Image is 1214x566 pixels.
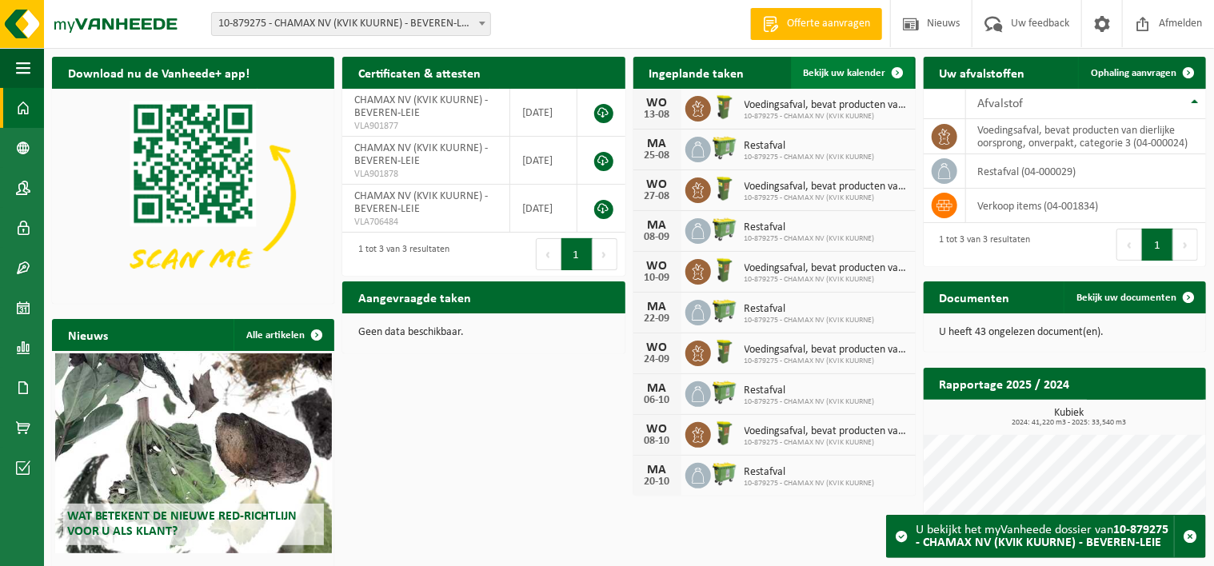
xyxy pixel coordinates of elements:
p: U heeft 43 ongelezen document(en). [940,327,1190,338]
span: Ophaling aanvragen [1091,68,1176,78]
div: 22-09 [641,313,673,325]
a: Alle artikelen [234,319,333,351]
span: VLA901878 [354,168,497,181]
span: 10-879275 - CHAMAX NV (KVIK KUURNE) [745,234,875,244]
span: 10-879275 - CHAMAX NV (KVIK KUURNE) - BEVEREN-LEIE [211,12,491,36]
div: MA [641,464,673,476]
span: Restafval [745,303,875,316]
span: CHAMAX NV (KVIK KUURNE) - BEVEREN-LEIE [354,94,488,119]
img: WB-0060-HPE-GN-50 [711,175,738,202]
h2: Aangevraagde taken [342,281,487,313]
button: 1 [561,238,593,270]
span: VLA706484 [354,216,497,229]
img: WB-0060-HPE-GN-50 [711,338,738,365]
img: WB-0660-HPE-GN-50 [711,297,738,325]
td: [DATE] [510,185,577,233]
span: Voedingsafval, bevat producten van dierlijke oorsprong, onverpakt, categorie 3 [745,262,908,275]
h2: Nieuws [52,319,124,350]
h2: Rapportage 2025 / 2024 [924,368,1086,399]
div: 08-10 [641,436,673,447]
span: Voedingsafval, bevat producten van dierlijke oorsprong, onverpakt, categorie 3 [745,425,908,438]
h2: Ingeplande taken [633,57,761,88]
div: 24-09 [641,354,673,365]
div: 20-10 [641,476,673,488]
span: Voedingsafval, bevat producten van dierlijke oorsprong, onverpakt, categorie 3 [745,344,908,357]
img: WB-0660-HPE-GN-50 [711,134,738,161]
a: Wat betekent de nieuwe RED-richtlijn voor u als klant? [55,353,332,553]
img: Download de VHEPlus App [52,89,334,301]
a: Bekijk rapportage [1087,399,1204,431]
td: [DATE] [510,89,577,137]
button: Next [1173,229,1198,261]
button: Previous [1116,229,1142,261]
span: 10-879275 - CHAMAX NV (KVIK KUURNE) [745,193,908,203]
div: WO [641,97,673,110]
span: Restafval [745,466,875,479]
span: 10-879275 - CHAMAX NV (KVIK KUURNE) [745,438,908,448]
a: Ophaling aanvragen [1078,57,1204,89]
div: 06-10 [641,395,673,406]
span: CHAMAX NV (KVIK KUURNE) - BEVEREN-LEIE [354,190,488,215]
div: MA [641,219,673,232]
span: Restafval [745,221,875,234]
button: Previous [536,238,561,270]
span: Bekijk uw kalender [804,68,886,78]
a: Bekijk uw kalender [791,57,914,89]
span: Offerte aanvragen [783,16,874,32]
span: Voedingsafval, bevat producten van dierlijke oorsprong, onverpakt, categorie 3 [745,99,908,112]
span: Afvalstof [978,98,1024,110]
div: 13-08 [641,110,673,121]
div: MA [641,138,673,150]
span: 10-879275 - CHAMAX NV (KVIK KUURNE) [745,112,908,122]
button: 1 [1142,229,1173,261]
span: VLA901877 [354,120,497,133]
span: 10-879275 - CHAMAX NV (KVIK KUURNE) - BEVEREN-LEIE [212,13,490,35]
td: [DATE] [510,137,577,185]
span: 10-879275 - CHAMAX NV (KVIK KUURNE) [745,153,875,162]
div: 25-08 [641,150,673,161]
td: restafval (04-000029) [966,154,1206,189]
h2: Documenten [924,281,1026,313]
div: WO [641,178,673,191]
div: 27-08 [641,191,673,202]
span: Wat betekent de nieuwe RED-richtlijn voor u als klant? [67,510,298,538]
button: Next [593,238,617,270]
span: 2024: 41,220 m3 - 2025: 33,540 m3 [932,419,1206,427]
img: WB-0060-HPE-GN-50 [711,420,738,447]
span: 10-879275 - CHAMAX NV (KVIK KUURNE) [745,397,875,407]
div: MA [641,301,673,313]
div: 1 tot 3 van 3 resultaten [350,237,449,272]
span: Restafval [745,385,875,397]
span: Restafval [745,140,875,153]
span: 10-879275 - CHAMAX NV (KVIK KUURNE) [745,316,875,325]
td: voedingsafval, bevat producten van dierlijke oorsprong, onverpakt, categorie 3 (04-000024) [966,119,1206,154]
img: WB-0660-HPE-GN-50 [711,460,738,488]
div: 1 tot 3 van 3 resultaten [932,227,1031,262]
div: WO [641,341,673,354]
div: 10-09 [641,273,673,284]
span: Voedingsafval, bevat producten van dierlijke oorsprong, onverpakt, categorie 3 [745,181,908,193]
img: WB-0660-HPE-GN-50 [711,216,738,243]
div: WO [641,260,673,273]
h2: Certificaten & attesten [342,57,497,88]
div: MA [641,382,673,395]
strong: 10-879275 - CHAMAX NV (KVIK KUURNE) - BEVEREN-LEIE [916,524,1168,549]
p: Geen data beschikbaar. [358,327,609,338]
span: 10-879275 - CHAMAX NV (KVIK KUURNE) [745,479,875,488]
h3: Kubiek [932,408,1206,427]
img: WB-0060-HPE-GN-50 [711,94,738,121]
td: verkoop items (04-001834) [966,189,1206,223]
div: 08-09 [641,232,673,243]
img: WB-0660-HPE-GN-50 [711,379,738,406]
a: Offerte aanvragen [750,8,882,40]
div: U bekijkt het myVanheede dossier van [916,516,1174,557]
a: Bekijk uw documenten [1064,281,1204,313]
div: WO [641,423,673,436]
span: CHAMAX NV (KVIK KUURNE) - BEVEREN-LEIE [354,142,488,167]
span: Bekijk uw documenten [1076,293,1176,303]
h2: Download nu de Vanheede+ app! [52,57,266,88]
span: 10-879275 - CHAMAX NV (KVIK KUURNE) [745,275,908,285]
h2: Uw afvalstoffen [924,57,1041,88]
img: WB-0060-HPE-GN-50 [711,257,738,284]
span: 10-879275 - CHAMAX NV (KVIK KUURNE) [745,357,908,366]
